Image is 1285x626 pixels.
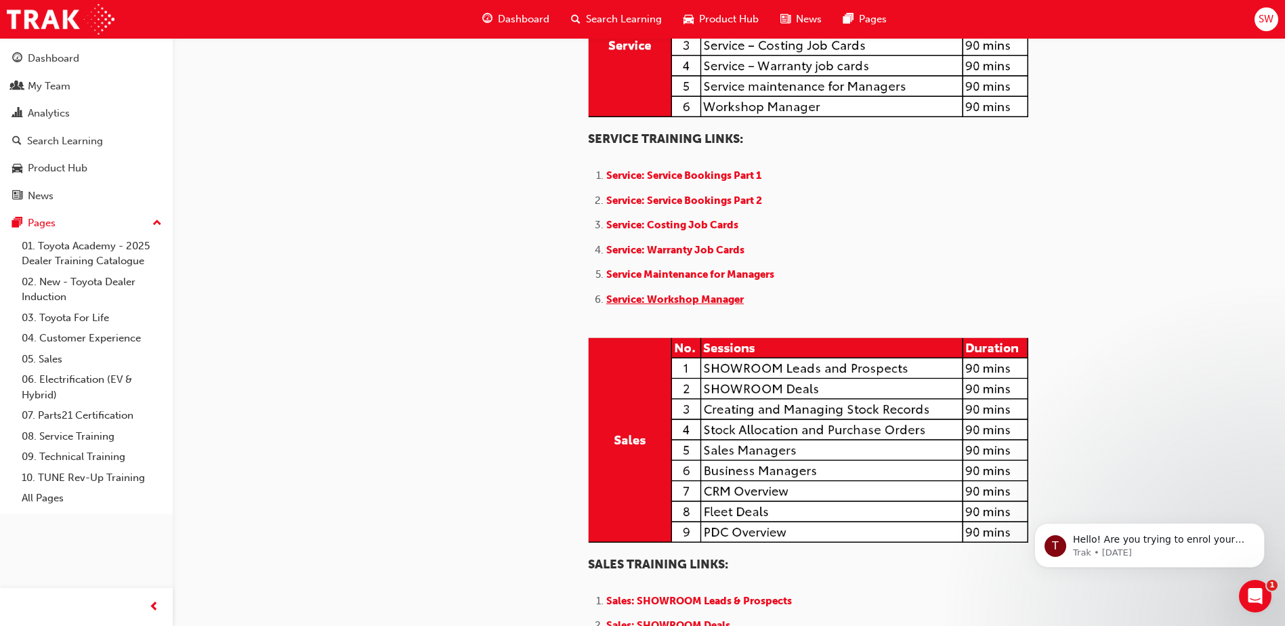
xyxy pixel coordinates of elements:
[5,74,167,99] a: My Team
[5,156,167,181] a: Product Hub
[12,163,22,175] span: car-icon
[673,5,770,33] a: car-iconProduct Hub
[606,293,744,306] a: Service: Workshop Manager
[16,328,167,349] a: 04. Customer Experience
[5,46,167,71] a: Dashboard
[12,135,22,148] span: search-icon
[152,215,162,232] span: up-icon
[833,5,898,33] a: pages-iconPages
[1239,580,1271,612] iframe: Intercom live chat
[606,268,774,280] a: Service Maintenance for Managers
[770,5,833,33] a: news-iconNews
[28,161,87,176] div: Product Hub
[16,488,167,509] a: All Pages
[5,211,167,236] button: Pages
[1255,7,1278,31] button: SW
[59,52,234,64] p: Message from Trak, sent 15w ago
[28,79,70,94] div: My Team
[59,39,230,104] span: Hello! Are you trying to enrol your staff in a face to face training session? Check out the video...
[16,349,167,370] a: 05. Sales
[1014,495,1285,589] iframe: Intercom notifications message
[16,446,167,467] a: 09. Technical Training
[5,101,167,126] a: Analytics
[780,11,791,28] span: news-icon
[28,188,54,204] div: News
[471,5,560,33] a: guage-iconDashboard
[859,12,887,27] span: Pages
[5,184,167,209] a: News
[560,5,673,33] a: search-iconSearch Learning
[16,272,167,308] a: 02. New - Toyota Dealer Induction
[28,106,70,121] div: Analytics
[606,244,744,256] a: Service: Warranty Job Cards
[588,131,743,146] span: SERVICE TRAINING LINKS:
[699,12,759,27] span: Product Hub
[12,108,22,120] span: chart-icon
[16,236,167,272] a: 01. Toyota Academy - 2025 Dealer Training Catalogue
[7,4,114,35] img: Trak
[1259,12,1273,27] span: SW
[498,12,549,27] span: Dashboard
[12,81,22,93] span: people-icon
[149,599,159,616] span: prev-icon
[796,12,822,27] span: News
[28,215,56,231] div: Pages
[482,11,492,28] span: guage-icon
[27,133,103,149] div: Search Learning
[28,51,79,66] div: Dashboard
[606,595,792,607] a: Sales: SHOWROOM Leads & Prospects
[16,369,167,405] a: 06. Electrification (EV & Hybrid)
[586,12,662,27] span: Search Learning
[5,43,167,211] button: DashboardMy TeamAnalyticsSearch LearningProduct HubNews
[12,217,22,230] span: pages-icon
[606,194,762,207] a: Service: Service Bookings Part 2
[12,53,22,65] span: guage-icon
[606,169,761,182] a: Service: Service Bookings Part 1
[16,308,167,329] a: 03. Toyota For Life
[16,467,167,488] a: 10. TUNE Rev-Up Training
[12,190,22,203] span: news-icon
[606,219,738,231] a: Service: Costing Job Cards
[588,557,728,572] span: SALES TRAINING LINKS:
[5,129,167,154] a: Search Learning
[1267,580,1278,591] span: 1
[683,11,694,28] span: car-icon
[571,11,581,28] span: search-icon
[16,426,167,447] a: 08. Service Training
[843,11,854,28] span: pages-icon
[16,405,167,426] a: 07. Parts21 Certification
